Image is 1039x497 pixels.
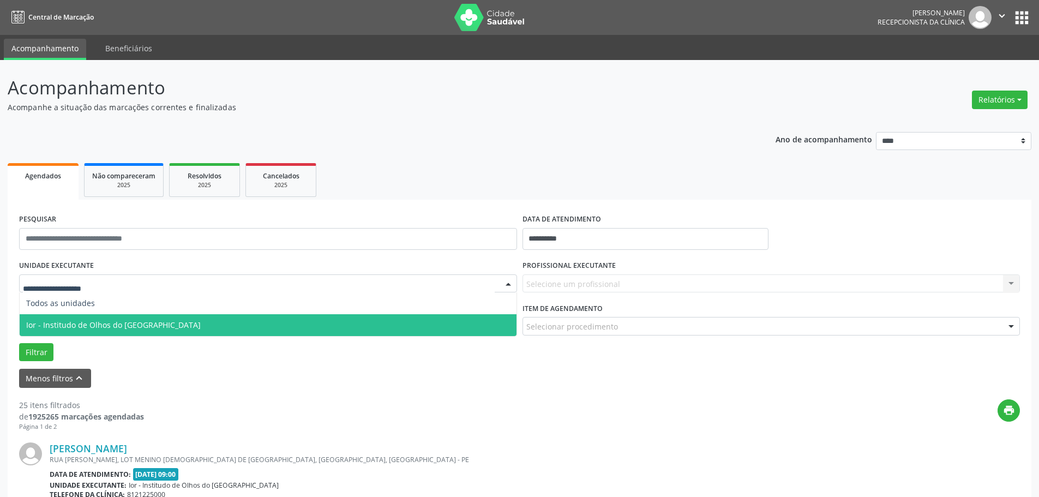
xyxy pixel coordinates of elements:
[776,132,872,146] p: Ano de acompanhamento
[133,468,179,481] span: [DATE] 09:00
[129,481,279,490] span: Ior - Institudo de Olhos do [GEOGRAPHIC_DATA]
[1012,8,1031,27] button: apps
[50,442,127,454] a: [PERSON_NAME]
[92,171,155,181] span: Não compareceram
[19,442,42,465] img: img
[878,17,965,27] span: Recepcionista da clínica
[98,39,160,58] a: Beneficiários
[25,171,61,181] span: Agendados
[50,455,856,464] div: RUA [PERSON_NAME], LOT MENINO [DEMOGRAPHIC_DATA] DE [GEOGRAPHIC_DATA], [GEOGRAPHIC_DATA], [GEOGRA...
[526,321,618,332] span: Selecionar procedimento
[19,211,56,228] label: PESQUISAR
[19,343,53,362] button: Filtrar
[26,298,95,308] span: Todos as unidades
[19,422,144,432] div: Página 1 de 2
[254,181,308,189] div: 2025
[522,211,601,228] label: DATA DE ATENDIMENTO
[177,181,232,189] div: 2025
[28,13,94,22] span: Central de Marcação
[878,8,965,17] div: [PERSON_NAME]
[522,300,603,317] label: Item de agendamento
[50,470,131,479] b: Data de atendimento:
[19,399,144,411] div: 25 itens filtrados
[19,411,144,422] div: de
[19,369,91,388] button: Menos filtroskeyboard_arrow_up
[4,39,86,60] a: Acompanhamento
[73,372,85,384] i: keyboard_arrow_up
[8,74,724,101] p: Acompanhamento
[92,181,155,189] div: 2025
[50,481,127,490] b: Unidade executante:
[1003,404,1015,416] i: print
[969,6,992,29] img: img
[188,171,221,181] span: Resolvidos
[28,411,144,422] strong: 1925265 marcações agendadas
[998,399,1020,422] button: print
[522,258,616,274] label: PROFISSIONAL EXECUTANTE
[992,6,1012,29] button: 
[26,320,201,330] span: Ior - Institudo de Olhos do [GEOGRAPHIC_DATA]
[996,10,1008,22] i: 
[972,91,1028,109] button: Relatórios
[19,258,94,274] label: UNIDADE EXECUTANTE
[8,8,94,26] a: Central de Marcação
[263,171,299,181] span: Cancelados
[8,101,724,113] p: Acompanhe a situação das marcações correntes e finalizadas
